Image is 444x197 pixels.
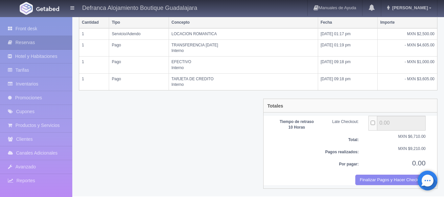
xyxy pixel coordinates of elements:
[363,146,431,152] div: MXN $9,210.00
[169,57,318,73] td: EFECTIVO Interno
[109,40,169,57] td: Pago
[323,119,363,125] div: Late Checkout:
[348,137,359,142] b: Total:
[378,57,437,73] td: - MXN $1,000.00
[318,40,378,57] td: [DATE] 01:19 pm
[318,28,378,40] td: [DATE] 01:17 pm
[355,175,426,185] button: Finalizar Pagos y Hacer Checkout
[169,40,318,57] td: TRANSFERENCIA [DATE] Interno
[318,73,378,90] td: [DATE] 09:18 pm
[378,73,437,90] td: - MXN $3,605.00
[79,73,109,90] td: 1
[169,17,318,28] th: Concepto
[378,17,437,28] th: Importe
[377,116,426,131] input: ...
[82,3,197,12] h4: Defranca Alojamiento Boutique Guadalajara
[378,28,437,40] td: MXN $2,500.00
[371,121,375,125] input: ...
[318,57,378,73] td: [DATE] 09:18 pm
[109,73,169,90] td: Pago
[109,17,169,28] th: Tipo
[79,17,109,28] th: Cantidad
[20,2,33,15] img: Getabed
[169,73,318,90] td: TARJETA DE CREDITO Interno
[378,40,437,57] td: - MXN $4,605.00
[79,57,109,73] td: 1
[280,119,314,130] b: Tiempo de retraso 10 Horas
[268,104,283,109] h4: Totales
[109,28,169,40] td: Servicio/Adendo
[363,158,431,168] div: 0.00
[325,150,359,154] b: Pagos realizados:
[339,162,359,166] b: Por pagar:
[36,6,59,11] img: Getabed
[172,32,217,36] span: LOCACION ROMANTICA
[79,40,109,57] td: 1
[363,134,431,139] div: MXN $6,710.00
[79,28,109,40] td: 1
[109,57,169,73] td: Pago
[318,17,378,28] th: Fecha
[390,5,428,10] span: [PERSON_NAME]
